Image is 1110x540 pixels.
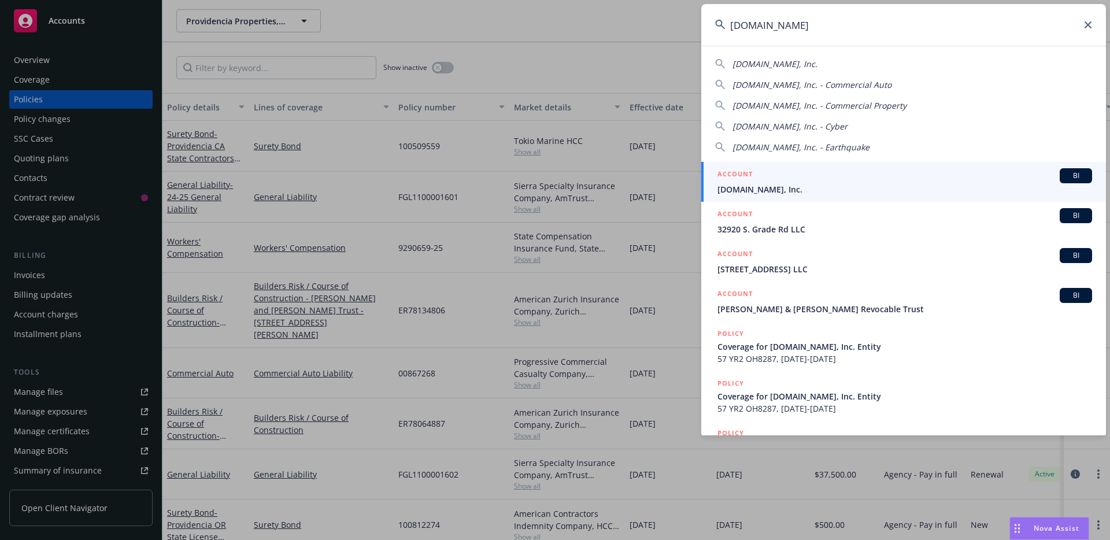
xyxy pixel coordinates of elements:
[717,341,1092,353] span: Coverage for [DOMAIN_NAME], Inc. Entity
[1064,210,1087,221] span: BI
[1010,517,1024,539] div: Drag to move
[717,402,1092,415] span: 57 YR2 OH8287, [DATE]-[DATE]
[732,58,817,69] span: [DOMAIN_NAME], Inc.
[701,242,1106,282] a: ACCOUNTBI[STREET_ADDRESS] LLC
[1064,290,1087,301] span: BI
[701,162,1106,202] a: ACCOUNTBI[DOMAIN_NAME], Inc.
[717,168,753,182] h5: ACCOUNT
[1064,250,1087,261] span: BI
[1064,171,1087,181] span: BI
[1034,523,1079,533] span: Nova Assist
[732,142,869,153] span: [DOMAIN_NAME], Inc. - Earthquake
[732,79,891,90] span: [DOMAIN_NAME], Inc. - Commercial Auto
[717,208,753,222] h5: ACCOUNT
[701,282,1106,321] a: ACCOUNTBI[PERSON_NAME] & [PERSON_NAME] Revocable Trust
[717,390,1092,402] span: Coverage for [DOMAIN_NAME], Inc. Entity
[732,100,906,111] span: [DOMAIN_NAME], Inc. - Commercial Property
[701,421,1106,471] a: POLICY
[701,371,1106,421] a: POLICYCoverage for [DOMAIN_NAME], Inc. Entity57 YR2 OH8287, [DATE]-[DATE]
[732,121,848,132] span: [DOMAIN_NAME], Inc. - Cyber
[717,183,1092,195] span: [DOMAIN_NAME], Inc.
[717,223,1092,235] span: 32920 S. Grade Rd LLC
[717,427,744,439] h5: POLICY
[701,4,1106,46] input: Search...
[701,321,1106,371] a: POLICYCoverage for [DOMAIN_NAME], Inc. Entity57 YR2 OH8287, [DATE]-[DATE]
[717,378,744,389] h5: POLICY
[717,353,1092,365] span: 57 YR2 OH8287, [DATE]-[DATE]
[717,303,1092,315] span: [PERSON_NAME] & [PERSON_NAME] Revocable Trust
[701,202,1106,242] a: ACCOUNTBI32920 S. Grade Rd LLC
[1009,517,1089,540] button: Nova Assist
[717,248,753,262] h5: ACCOUNT
[717,328,744,339] h5: POLICY
[717,288,753,302] h5: ACCOUNT
[717,263,1092,275] span: [STREET_ADDRESS] LLC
